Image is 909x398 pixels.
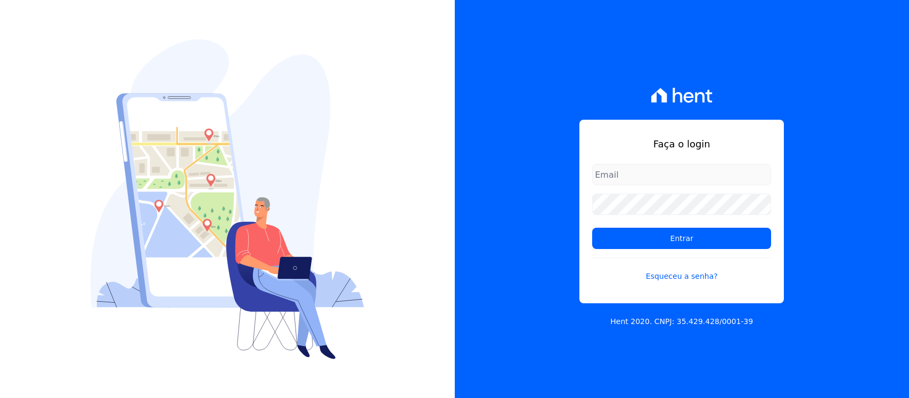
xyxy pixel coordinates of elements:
a: Esqueceu a senha? [592,258,771,282]
img: Login [91,39,364,359]
p: Hent 2020. CNPJ: 35.429.428/0001-39 [610,316,753,327]
h1: Faça o login [592,137,771,151]
input: Entrar [592,228,771,249]
input: Email [592,164,771,185]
